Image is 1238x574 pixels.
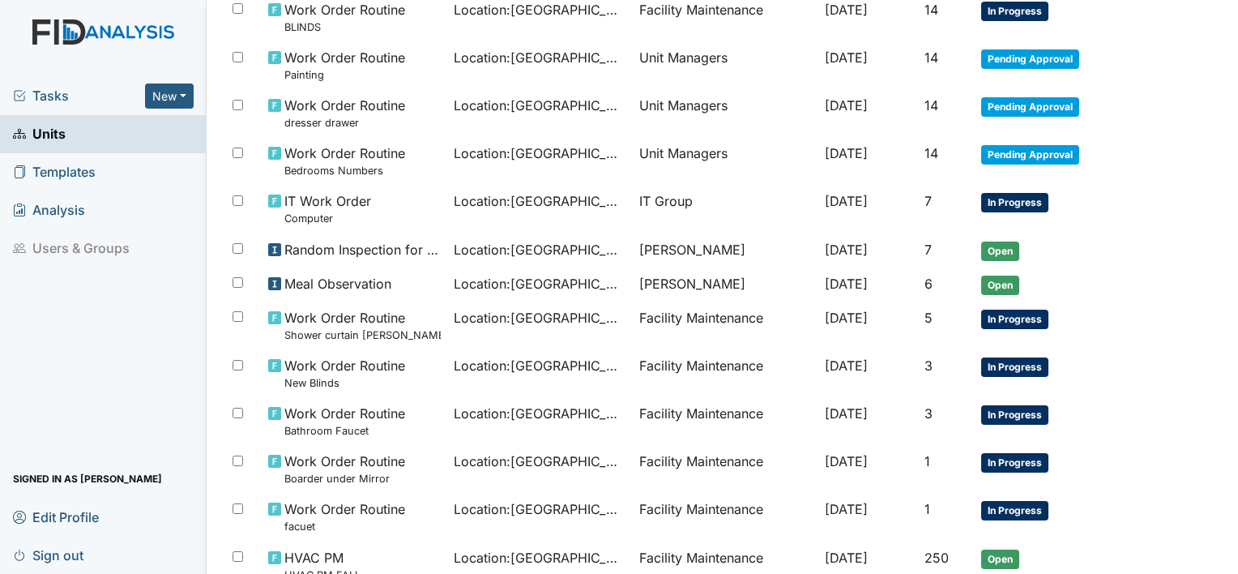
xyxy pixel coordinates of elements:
small: Bedrooms Numbers [284,163,405,178]
button: New [145,84,194,109]
td: Unit Managers [633,89,818,137]
span: [DATE] [825,242,868,258]
span: Analysis [13,198,85,223]
span: Location : [GEOGRAPHIC_DATA] [454,48,626,67]
span: Location : [GEOGRAPHIC_DATA] [454,308,626,328]
small: Boarder under Mirror [284,471,405,486]
small: New Blinds [284,375,405,391]
span: Location : [GEOGRAPHIC_DATA] [454,499,626,519]
td: [PERSON_NAME] [633,233,818,268]
span: Pending Approval [981,49,1079,69]
span: Location : [GEOGRAPHIC_DATA] [454,96,626,115]
span: 14 [924,49,938,66]
span: Meal Observation [284,274,391,293]
span: 7 [924,242,932,258]
small: Painting [284,67,405,83]
td: Unit Managers [633,41,818,89]
span: 1 [924,453,930,469]
span: 14 [924,145,938,161]
span: Pending Approval [981,145,1079,165]
span: Work Order Routine Shower curtain rob [284,308,441,343]
span: 5 [924,310,933,326]
span: [DATE] [825,2,868,18]
small: facuet [284,519,405,534]
span: In Progress [981,453,1048,473]
span: Templates [13,160,96,185]
span: Open [981,276,1019,295]
span: IT Work Order Computer [284,191,371,226]
td: Facility Maintenance [633,302,818,349]
span: Open [981,242,1019,261]
span: Work Order Routine New Blinds [284,356,405,391]
span: [DATE] [825,49,868,66]
td: IT Group [633,185,818,233]
span: 3 [924,405,933,422]
small: BLINDS [284,19,405,35]
span: 3 [924,358,933,374]
span: [DATE] [825,145,868,161]
small: Bathroom Faucet [284,423,405,439]
span: 6 [924,276,933,292]
span: Open [981,550,1019,569]
span: In Progress [981,405,1048,425]
span: Sign out [13,542,83,568]
td: [PERSON_NAME] [633,268,818,302]
span: Edit Profile [13,504,99,529]
td: Unit Managers [633,137,818,185]
span: 1 [924,501,930,517]
span: [DATE] [825,501,868,517]
span: In Progress [981,2,1048,21]
span: Location : [GEOGRAPHIC_DATA] [454,143,626,163]
span: Work Order Routine Boarder under Mirror [284,452,405,486]
span: 14 [924,2,938,18]
td: Facility Maintenance [633,397,818,445]
span: [DATE] [825,405,868,422]
a: Tasks [13,86,145,105]
span: 250 [924,550,949,566]
span: In Progress [981,501,1048,520]
span: Work Order Routine facuet [284,499,405,534]
small: Computer [284,211,371,226]
span: Location : [GEOGRAPHIC_DATA] [454,452,626,471]
span: Location : [GEOGRAPHIC_DATA] [454,404,626,423]
span: [DATE] [825,453,868,469]
td: Facility Maintenance [633,349,818,397]
span: Pending Approval [981,97,1079,117]
span: [DATE] [825,97,868,114]
span: In Progress [981,193,1048,212]
span: Location : [GEOGRAPHIC_DATA] [454,356,626,375]
small: Shower curtain [PERSON_NAME] [284,328,441,343]
td: Facility Maintenance [633,493,818,541]
span: [DATE] [825,358,868,374]
span: Work Order Routine Bathroom Faucet [284,404,405,439]
td: Facility Maintenance [633,445,818,493]
span: Location : [GEOGRAPHIC_DATA] [454,274,626,293]
span: [DATE] [825,276,868,292]
span: In Progress [981,310,1048,329]
span: Signed in as [PERSON_NAME] [13,466,162,491]
span: Location : [GEOGRAPHIC_DATA] [454,191,626,211]
small: dresser drawer [284,115,405,131]
span: [DATE] [825,193,868,209]
span: [DATE] [825,550,868,566]
span: Random Inspection for Evening [284,240,441,259]
span: Units [13,122,66,147]
span: [DATE] [825,310,868,326]
span: Work Order Routine dresser drawer [284,96,405,131]
span: In Progress [981,358,1048,377]
span: Location : [GEOGRAPHIC_DATA] [454,240,626,259]
span: Location : [GEOGRAPHIC_DATA] [454,548,626,568]
span: Work Order Routine Bedrooms Numbers [284,143,405,178]
span: 7 [924,193,932,209]
span: 14 [924,97,938,114]
span: Work Order Routine Painting [284,48,405,83]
